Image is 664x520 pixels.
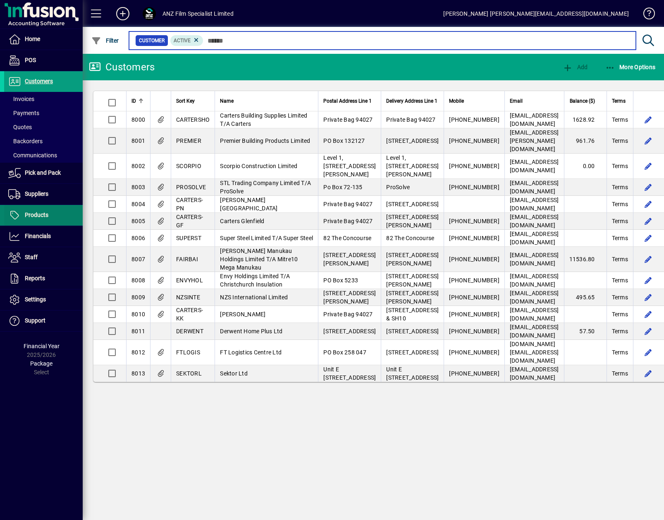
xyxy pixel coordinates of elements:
[642,291,655,304] button: Edit
[612,96,626,106] span: Terms
[510,112,559,127] span: [EMAIL_ADDRESS][DOMAIN_NAME]
[603,60,658,75] button: More Options
[386,328,439,335] span: [STREET_ADDRESS]
[220,273,290,288] span: Envy Holdings Limited T/A Christchurch Insulation
[449,349,499,356] span: [PHONE_NUMBER]
[563,64,588,70] span: Add
[131,311,145,318] span: 8010
[386,273,439,288] span: [STREET_ADDRESS][PERSON_NAME]
[131,137,145,144] span: 8001
[386,214,439,229] span: [STREET_ADDRESS][PERSON_NAME]
[220,370,248,377] span: Sektor Ltd
[176,349,200,356] span: FTLOGIS
[510,96,523,106] span: Email
[612,255,628,263] span: Terms
[176,197,203,212] span: CARTERS-PN
[642,274,655,287] button: Edit
[91,37,119,44] span: Filter
[220,197,277,212] span: [PERSON_NAME] [GEOGRAPHIC_DATA]
[25,317,45,324] span: Support
[220,235,313,241] span: Super Steel Limited T/A Super Steel
[4,134,83,148] a: Backorders
[642,325,655,338] button: Edit
[386,96,437,106] span: Delivery Address Line 1
[323,137,365,144] span: PO Box 132127
[642,113,655,126] button: Edit
[612,137,628,145] span: Terms
[220,349,282,356] span: FT Logistics Centre Ltd
[131,184,145,190] span: 8003
[449,235,499,241] span: [PHONE_NUMBER]
[25,78,53,84] span: Customers
[30,360,53,367] span: Package
[110,6,136,21] button: Add
[386,116,435,123] span: Private Bag 94027
[449,311,499,318] span: [PHONE_NUMBER]
[8,110,39,116] span: Payments
[386,307,439,322] span: [STREET_ADDRESS] & SH10
[323,290,376,305] span: [STREET_ADDRESS][PERSON_NAME]
[323,311,373,318] span: Private Bag 94027
[220,248,298,271] span: [PERSON_NAME] Manukau Holdings Limited T/A Mitre10 Mega Manukau
[25,190,48,197] span: Suppliers
[449,294,499,301] span: [PHONE_NUMBER]
[386,154,439,178] span: Level 1, [STREET_ADDRESS][PERSON_NAME]
[510,214,559,229] span: [EMAIL_ADDRESS][DOMAIN_NAME]
[612,310,628,318] span: Terms
[564,247,607,272] td: 11536.80
[176,163,201,169] span: SCORPIO
[642,197,655,211] button: Edit
[570,96,595,106] span: Balance ($)
[131,96,136,106] span: ID
[386,349,439,356] span: [STREET_ADDRESS]
[176,214,203,229] span: CARTERS-GF
[4,268,83,289] a: Reports
[564,323,607,340] td: 57.50
[323,252,376,267] span: [STREET_ADDRESS][PERSON_NAME]
[323,218,373,224] span: Private Bag 94027
[176,235,201,241] span: SUPERST
[25,275,45,282] span: Reports
[386,252,439,267] span: [STREET_ADDRESS][PERSON_NAME]
[8,152,57,159] span: Communications
[510,307,559,322] span: [EMAIL_ADDRESS][DOMAIN_NAME]
[564,289,607,306] td: 495.65
[25,296,46,303] span: Settings
[89,33,121,48] button: Filter
[510,324,559,339] span: [EMAIL_ADDRESS][DOMAIN_NAME]
[176,307,203,322] span: CARTERS-KK
[162,7,234,20] div: ANZ Film Specialist Limited
[510,252,559,267] span: [EMAIL_ADDRESS][DOMAIN_NAME]
[642,159,655,173] button: Edit
[642,181,655,194] button: Edit
[449,277,499,284] span: [PHONE_NUMBER]
[220,218,264,224] span: Carters Glenfield
[176,116,210,123] span: CARTERSHO
[323,96,372,106] span: Postal Address Line 1
[510,290,559,305] span: [EMAIL_ADDRESS][DOMAIN_NAME]
[4,247,83,268] a: Staff
[25,212,48,218] span: Products
[25,57,36,63] span: POS
[25,36,40,42] span: Home
[4,184,83,205] a: Suppliers
[443,7,629,20] div: [PERSON_NAME] [PERSON_NAME][EMAIL_ADDRESS][DOMAIN_NAME]
[323,328,376,335] span: [STREET_ADDRESS]
[612,276,628,284] span: Terms
[25,233,51,239] span: Financials
[612,348,628,356] span: Terms
[176,256,198,262] span: FAIRBAI
[510,273,559,288] span: [EMAIL_ADDRESS][DOMAIN_NAME]
[612,327,628,335] span: Terms
[564,154,607,179] td: 0.00
[25,254,38,260] span: Staff
[176,277,203,284] span: ENVYHOL
[612,217,628,225] span: Terms
[131,235,145,241] span: 8006
[323,184,362,190] span: Po Box 72-135
[386,366,439,381] span: Unit E [STREET_ADDRESS]
[449,96,499,106] div: Mobile
[510,180,559,195] span: [EMAIL_ADDRESS][DOMAIN_NAME]
[4,106,83,120] a: Payments
[323,366,376,381] span: Unit E [STREET_ADDRESS]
